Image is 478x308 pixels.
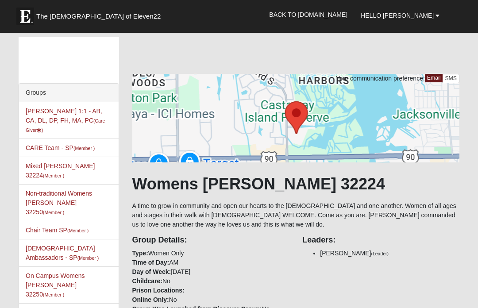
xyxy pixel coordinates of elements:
span: The [DEMOGRAPHIC_DATA] of Eleven22 [36,12,161,21]
a: CARE Team - SP(Member ) [26,144,95,151]
a: [PERSON_NAME] 1:1 - AB, CA, DL, DP, FH, MA, PC(Care Giver) [26,108,105,133]
strong: Childcare: [132,277,162,285]
small: (Member ) [73,146,95,151]
small: (Member ) [43,173,64,178]
small: (Member ) [43,210,64,215]
div: Groups [19,84,119,102]
img: Eleven22 logo [16,8,34,25]
a: [DEMOGRAPHIC_DATA] Ambassadors - SP(Member ) [26,245,99,261]
a: Non-traditional Womens [PERSON_NAME] 32250(Member ) [26,190,92,216]
h4: Leaders: [302,235,459,245]
h4: Group Details: [132,235,289,245]
small: (Leader) [371,251,389,256]
a: The [DEMOGRAPHIC_DATA] of Eleven22 [12,3,189,25]
a: Email [425,74,443,82]
small: (Member ) [77,255,99,261]
strong: Type: [132,250,148,257]
li: [PERSON_NAME] [320,249,459,258]
a: On Campus Womens [PERSON_NAME] 32250(Member ) [26,272,85,298]
h1: Womens [PERSON_NAME] 32224 [132,174,460,193]
a: SMS [442,74,459,83]
small: (Member ) [67,228,89,233]
strong: Time of Day: [132,259,170,266]
a: Chair Team SP(Member ) [26,227,89,234]
a: Mixed [PERSON_NAME] 32224(Member ) [26,162,95,179]
span: Hello [PERSON_NAME] [361,12,434,19]
strong: Day of Week: [132,268,171,275]
a: Hello [PERSON_NAME] [354,4,446,27]
a: Back to [DOMAIN_NAME] [262,4,354,26]
span: Your communication preference: [336,75,425,82]
strong: Prison Locations: [132,287,185,294]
